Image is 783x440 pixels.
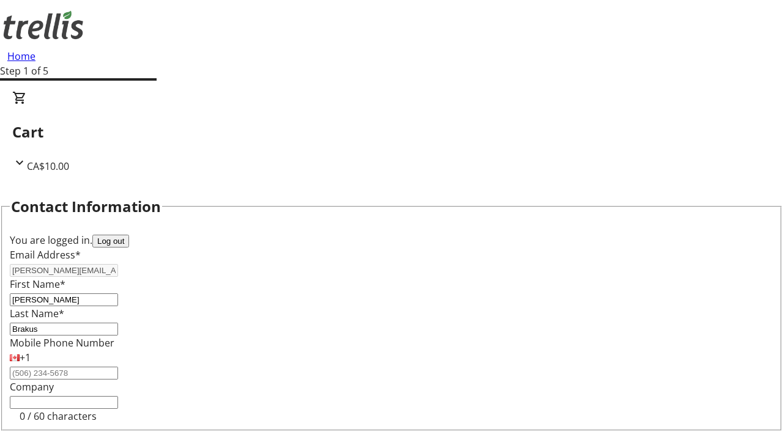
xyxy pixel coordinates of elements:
label: Email Address* [10,248,81,262]
span: CA$10.00 [27,159,69,173]
div: CartCA$10.00 [12,90,771,174]
input: (506) 234-5678 [10,367,118,380]
label: Mobile Phone Number [10,336,114,350]
tr-character-limit: 0 / 60 characters [20,409,97,423]
h2: Cart [12,121,771,143]
label: Company [10,380,54,394]
div: You are logged in. [10,233,773,248]
h2: Contact Information [11,196,161,218]
button: Log out [92,235,129,248]
label: Last Name* [10,307,64,320]
label: First Name* [10,277,65,291]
